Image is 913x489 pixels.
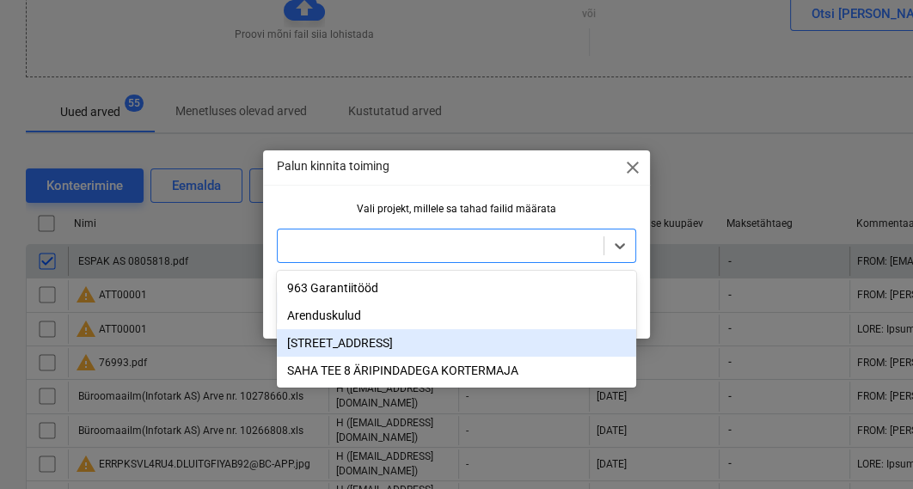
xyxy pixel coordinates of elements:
div: Vali projekt, millele sa tahad failid määrata [277,203,636,215]
div: Viieaia tee 28 [277,329,636,357]
div: Arenduskulud [277,302,636,329]
p: Palun kinnita toiming [277,157,389,175]
div: 963 Garantiitööd [277,274,636,302]
div: [STREET_ADDRESS] [277,329,636,357]
iframe: Chat Widget [827,406,913,489]
div: SAHA TEE 8 ÄRIPINDADEGA KORTERMAJA [277,357,636,384]
span: close [622,157,643,178]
